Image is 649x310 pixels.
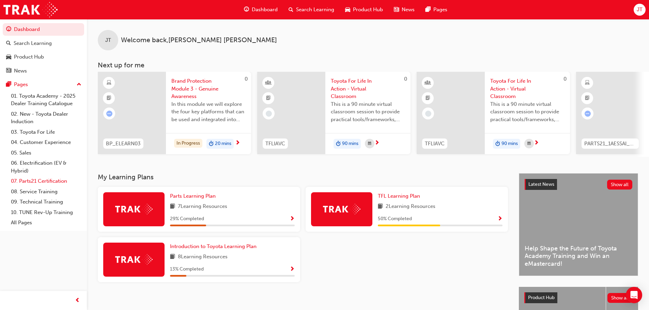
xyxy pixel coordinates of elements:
span: Product Hub [528,295,555,300]
span: calendar-icon [368,140,371,148]
button: Show all [607,293,633,303]
button: Pages [3,78,84,91]
span: learningResourceType_INSTRUCTOR_LED-icon [266,79,271,87]
span: booktick-icon [107,94,111,103]
span: 90 mins [501,140,518,148]
a: Parts Learning Plan [170,192,218,200]
h3: My Learning Plans [98,173,508,181]
span: car-icon [6,54,11,60]
span: 50 % Completed [378,215,412,223]
button: JT [634,4,646,16]
a: pages-iconPages [420,3,453,17]
a: guage-iconDashboard [238,3,283,17]
a: Dashboard [3,23,84,36]
span: 0 [245,76,248,82]
span: learningResourceType_ELEARNING-icon [107,79,111,87]
div: In Progress [174,139,202,148]
span: Search Learning [296,6,334,14]
a: 08. Service Training [8,186,84,197]
span: PARTS21_1AESSAI_0321_EL [584,140,636,148]
a: 05. Sales [8,148,84,158]
a: 10. TUNE Rev-Up Training [8,207,84,218]
span: In this module we will explore the four key platforms that can be used and integrated into your D... [171,100,246,124]
span: booktick-icon [426,94,430,103]
span: learningResourceType_ELEARNING-icon [585,79,590,87]
span: JT [105,36,111,44]
span: up-icon [77,80,81,89]
a: Search Learning [3,37,84,50]
span: book-icon [170,202,175,211]
span: book-icon [170,253,175,261]
img: Trak [115,204,153,214]
span: 2 Learning Resources [386,202,435,211]
a: car-iconProduct Hub [340,3,388,17]
button: Show Progress [290,265,295,274]
span: car-icon [345,5,350,14]
span: prev-icon [75,296,80,305]
span: learningRecordVerb_ATTEMPT-icon [106,111,112,117]
button: Show all [607,180,633,190]
a: 03. Toyota For Life [8,127,84,137]
a: 04. Customer Experience [8,137,84,148]
a: News [3,65,84,77]
span: Toyota For Life In Action - Virtual Classroom [490,77,565,100]
span: Latest News [528,181,554,187]
a: Product HubShow all [524,292,633,303]
span: TFLIAVC [425,140,445,148]
span: duration-icon [336,140,341,148]
a: Introduction to Toyota Learning Plan [170,243,259,250]
span: news-icon [6,68,11,74]
span: TFL Learning Plan [378,193,420,199]
span: 8 Learning Resources [178,253,228,261]
span: duration-icon [209,140,214,148]
span: 13 % Completed [170,265,204,273]
button: Show Progress [290,215,295,223]
span: 90 mins [342,140,358,148]
a: 0TFLIAVCToyota For Life In Action - Virtual ClassroomThis is a 90 minute virtual classroom sessio... [417,72,570,154]
span: 7 Learning Resources [178,202,227,211]
a: news-iconNews [388,3,420,17]
span: book-icon [378,202,383,211]
a: Product Hub [3,51,84,63]
span: pages-icon [6,82,11,88]
span: Introduction to Toyota Learning Plan [170,243,257,249]
a: 07. Parts21 Certification [8,176,84,186]
span: BP_ELEARN03 [106,140,141,148]
span: guage-icon [244,5,249,14]
span: duration-icon [495,140,500,148]
span: booktick-icon [266,94,271,103]
div: Open Intercom Messenger [626,287,642,303]
a: 09. Technical Training [8,197,84,207]
span: 20 mins [215,140,231,148]
span: Pages [433,6,447,14]
span: This is a 90 minute virtual classroom session to provide practical tools/frameworks, behaviours a... [331,100,405,124]
a: 02. New - Toyota Dealer Induction [8,109,84,127]
a: 01. Toyota Academy - 2025 Dealer Training Catalogue [8,91,84,109]
button: DashboardSearch LearningProduct HubNews [3,22,84,78]
a: TFL Learning Plan [378,192,423,200]
span: calendar-icon [527,140,531,148]
span: Brand Protection Module 3 - Genuine Awareness [171,77,246,100]
span: Toyota For Life In Action - Virtual Classroom [331,77,405,100]
img: Trak [323,204,360,214]
span: News [402,6,415,14]
span: pages-icon [426,5,431,14]
span: Help Shape the Future of Toyota Academy Training and Win an eMastercard! [525,245,632,268]
span: booktick-icon [585,94,590,103]
span: learningRecordVerb_NONE-icon [266,111,272,117]
span: Welcome back , [PERSON_NAME] [PERSON_NAME] [121,36,277,44]
img: Trak [3,2,58,17]
span: learningRecordVerb_ATTEMPT-icon [585,111,591,117]
div: Search Learning [14,39,52,47]
span: next-icon [374,140,380,146]
button: Show Progress [497,215,503,223]
a: 0TFLIAVCToyota For Life In Action - Virtual ClassroomThis is a 90 minute virtual classroom sessio... [257,72,411,154]
span: Show Progress [290,216,295,222]
div: Product Hub [14,53,44,61]
span: 29 % Completed [170,215,204,223]
span: TFLIAVC [265,140,285,148]
span: learningResourceType_INSTRUCTOR_LED-icon [426,79,430,87]
span: This is a 90 minute virtual classroom session to provide practical tools/frameworks, behaviours a... [490,100,565,124]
